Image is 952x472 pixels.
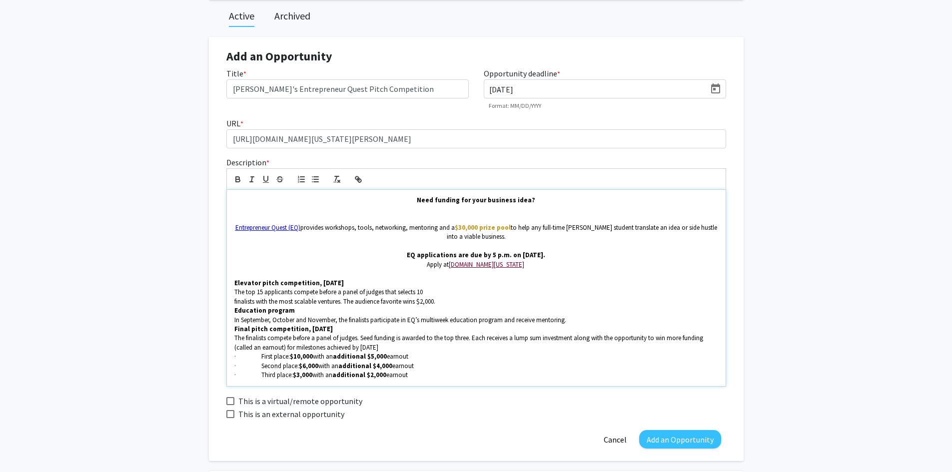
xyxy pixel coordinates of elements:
span: The top 15 applicants compete before a panel of judges that selects 10 [234,288,423,296]
strong: Add an Opportunity [226,48,332,64]
strong: Elevator pitch competition, [DATE] [234,279,344,287]
iframe: Chat [7,427,42,465]
span: earnout [387,352,408,361]
strong: additional $2,000 [332,371,386,379]
span: finalists with the most scalable ventures. The audience favorite wins $2,000. [234,297,435,306]
button: Add an Opportunity [639,430,721,449]
strong: EQ applications are due by 5 p.m. on [DATE]. [407,251,545,259]
span: with an [318,362,338,370]
strong: $3,000 [293,371,312,379]
a: [DOMAIN_NAME][US_STATE] [449,260,524,269]
span: with an [313,352,333,361]
strong: $30,000 prize pool [455,223,511,232]
strong: $6,000 [299,362,318,370]
label: Title [226,67,246,79]
button: Open calendar [706,80,726,98]
label: Opportunity deadline [484,67,560,79]
span: earnout [386,371,408,379]
label: URL [226,117,243,129]
span: · First place: [234,352,290,361]
span: · Third place: [234,371,293,379]
span: with an [312,371,332,379]
h2: Active [229,10,254,22]
strong: Final pitch competition, [DATE] [234,325,333,333]
strong: $10,000 [290,352,313,361]
strong: Need funding for your business idea? [417,196,535,204]
span: In September, October and November, the finalists participate in EQ’s multiweek education program... [234,316,566,324]
mat-hint: Format: MM/DD/YYYY [489,102,541,109]
span: · Second place: [234,362,299,370]
span: provides workshops, tools, networking, mentoring and a [300,223,455,232]
strong: additional $5,000 [333,352,387,361]
span: This is a virtual/remote opportunity [238,395,362,407]
label: Description [226,156,269,168]
button: Cancel [596,430,634,449]
span: to help any full-time [PERSON_NAME] student translate an idea or side hustle into a viable business. [447,223,719,241]
h2: Archived [274,10,310,22]
span: The finalists compete before a panel of judges. Seed funding is awarded to the top three. Each re... [234,334,705,351]
span: Apply at [427,260,449,269]
span: earnout [392,362,414,370]
strong: additional $4,000 [338,362,392,370]
a: Entrepreneur Quest (EQ) [235,223,300,232]
strong: Education program [234,306,295,315]
span: This is an external opportunity [238,408,344,420]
